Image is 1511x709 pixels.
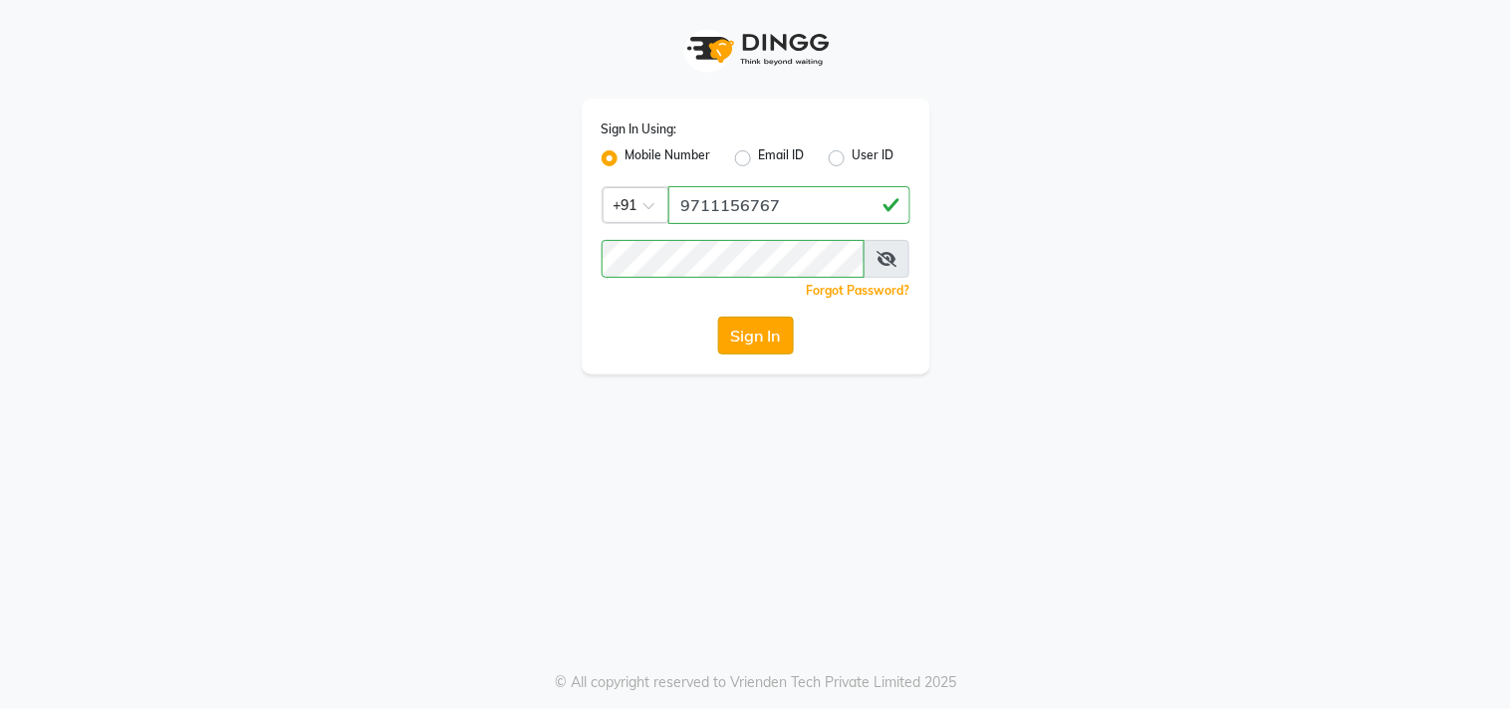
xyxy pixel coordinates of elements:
[676,20,836,79] img: logo1.svg
[759,146,805,170] label: Email ID
[807,283,910,298] a: Forgot Password?
[602,240,866,278] input: Username
[668,186,910,224] input: Username
[626,146,711,170] label: Mobile Number
[602,120,677,138] label: Sign In Using:
[853,146,894,170] label: User ID
[718,317,794,354] button: Sign In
